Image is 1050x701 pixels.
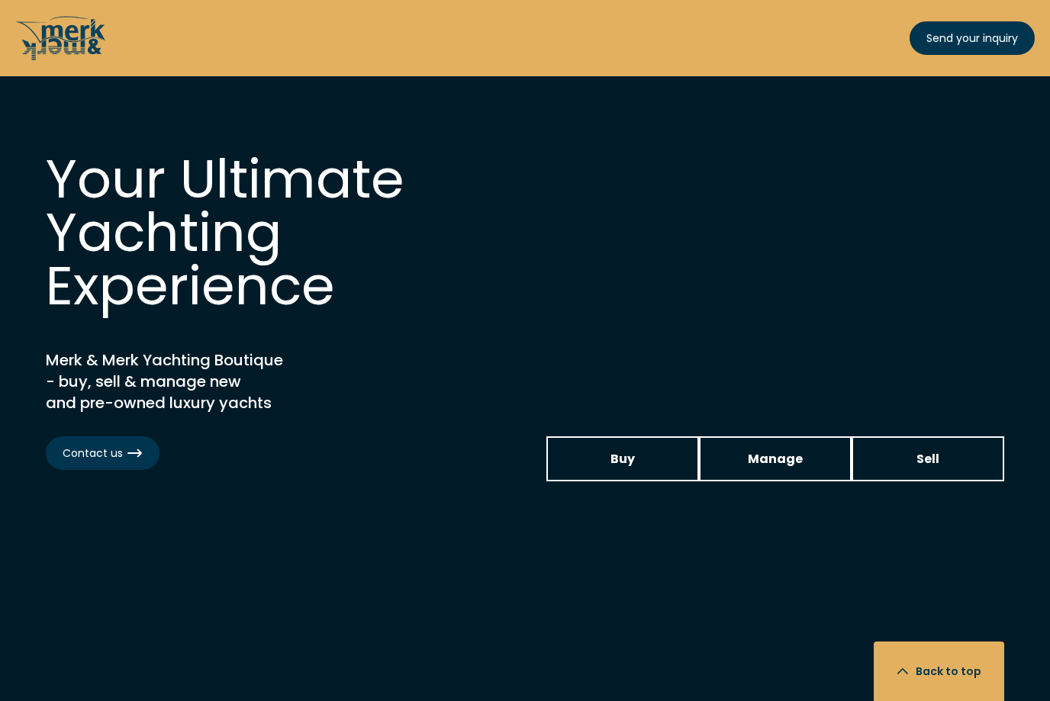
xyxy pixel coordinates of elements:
button: Back to top [874,642,1004,701]
a: Send your inquiry [910,21,1035,55]
span: Manage [748,449,803,468]
h1: Your Ultimate Yachting Experience [46,153,504,313]
span: Contact us [63,445,143,461]
a: Buy [546,436,699,481]
a: Sell [852,436,1004,481]
span: Buy [610,449,635,468]
a: Manage [699,436,852,481]
span: Sell [916,449,939,468]
a: Contact us [46,436,159,470]
h2: Merk & Merk Yachting Boutique - buy, sell & manage new and pre-owned luxury yachts [46,349,427,413]
span: Send your inquiry [926,31,1018,47]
